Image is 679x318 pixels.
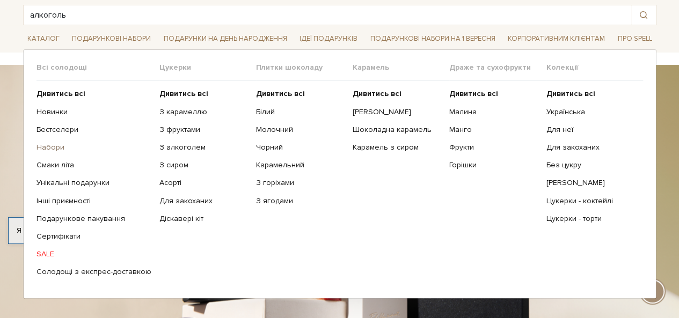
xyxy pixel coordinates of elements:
a: Дивитись всі [159,89,248,99]
a: Для неї [546,125,634,135]
span: Карамель [353,63,449,72]
a: Асорті [159,178,248,188]
a: Українська [546,107,634,117]
b: Дивитись всі [36,89,85,98]
div: Я дозволяю [DOMAIN_NAME] використовувати [9,226,300,235]
button: Пошук товару у каталозі [631,5,656,25]
a: З ягодами [256,196,345,206]
b: Дивитись всі [159,89,208,98]
b: Дивитись всі [449,89,498,98]
a: Карамельний [256,160,345,170]
a: Подарункові набори [68,31,155,47]
a: Бестселери [36,125,151,135]
a: SALE [36,249,151,259]
a: Дивитись всі [353,89,441,99]
span: Колекції [546,63,643,72]
a: Малина [449,107,538,117]
a: Унікальні подарунки [36,178,151,188]
a: Білий [256,107,345,117]
a: З сиром [159,160,248,170]
a: Горішки [449,160,538,170]
a: Солодощі з експрес-доставкою [36,267,151,277]
a: [PERSON_NAME] [353,107,441,117]
b: Дивитись всі [546,89,595,98]
a: Цукерки - торти [546,214,634,224]
a: Інші приємності [36,196,151,206]
a: З горіхами [256,178,345,188]
a: Молочний [256,125,345,135]
a: Шоколадна карамель [353,125,441,135]
a: Корпоративним клієнтам [503,29,609,48]
a: Дивитись всі [546,89,634,99]
a: Ідеї подарунків [295,31,362,47]
span: Всі солодощі [36,63,159,72]
a: Сертифікати [36,232,151,241]
a: З фруктами [159,125,248,135]
a: Набори [36,143,151,152]
a: Чорний [256,143,345,152]
div: Каталог [23,49,656,298]
b: Дивитись всі [256,89,305,98]
a: З алкоголем [159,143,248,152]
a: Для закоханих [159,196,248,206]
a: Смаки літа [36,160,151,170]
a: Подарункові набори на 1 Вересня [366,29,500,48]
input: Пошук товару у каталозі [24,5,631,25]
a: Новинки [36,107,151,117]
a: [PERSON_NAME] [546,178,634,188]
a: Дивитись всі [256,89,345,99]
a: Дивитись всі [449,89,538,99]
span: Драже та сухофрукти [449,63,546,72]
a: Фрукти [449,143,538,152]
a: Дивитись всі [36,89,151,99]
span: Плитки шоколаду [256,63,353,72]
a: Діскавері кіт [159,214,248,224]
a: Подарункове пакування [36,214,151,224]
a: Про Spell [614,31,656,47]
a: Манго [449,125,538,135]
b: Дивитись всі [353,89,401,98]
a: Подарунки на День народження [159,31,291,47]
a: Цукерки - коктейлі [546,196,634,206]
a: Карамель з сиром [353,143,441,152]
a: З карамеллю [159,107,248,117]
a: Без цукру [546,160,634,170]
a: Для закоханих [546,143,634,152]
a: Каталог [23,31,64,47]
span: Цукерки [159,63,256,72]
